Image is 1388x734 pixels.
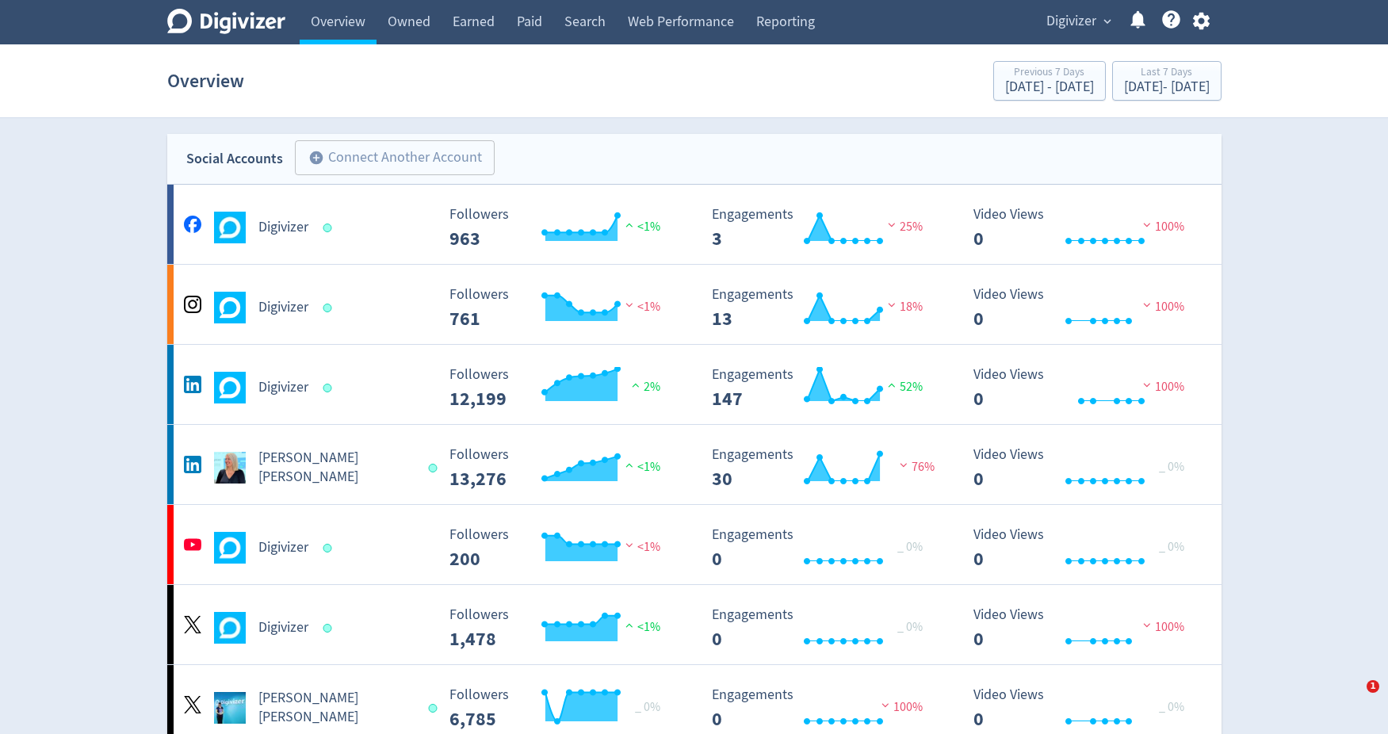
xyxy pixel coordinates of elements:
[621,619,637,631] img: positive-performance.svg
[167,585,1222,664] a: Digivizer undefinedDigivizer Followers --- Followers 1,478 <1% Engagements 0 Engagements 0 _ 0% V...
[167,265,1222,344] a: Digivizer undefinedDigivizer Followers --- Followers 761 <1% Engagements 13 Engagements 13 18% Vi...
[1139,299,1155,311] img: negative-performance.svg
[704,607,942,649] svg: Engagements 0
[186,147,283,170] div: Social Accounts
[704,367,942,409] svg: Engagements 147
[621,219,660,235] span: <1%
[884,219,923,235] span: 25%
[442,687,679,729] svg: Followers ---
[1046,9,1096,34] span: Digivizer
[1139,619,1155,631] img: negative-performance.svg
[621,619,660,635] span: <1%
[167,185,1222,264] a: Digivizer undefinedDigivizer Followers --- Followers 963 <1% Engagements 3 Engagements 3 25% Vide...
[965,367,1203,409] svg: Video Views 0
[965,607,1203,649] svg: Video Views 0
[1139,379,1155,391] img: negative-performance.svg
[965,447,1203,489] svg: Video Views 0
[258,618,308,637] h5: Digivizer
[965,287,1203,329] svg: Video Views 0
[442,287,679,329] svg: Followers ---
[214,212,246,243] img: Digivizer undefined
[167,505,1222,584] a: Digivizer undefinedDigivizer Followers --- Followers 200 <1% Engagements 0 Engagements 0 _ 0% Vid...
[308,150,324,166] span: add_circle
[214,292,246,323] img: Digivizer undefined
[442,527,679,569] svg: Followers ---
[1367,680,1379,693] span: 1
[1159,459,1184,475] span: _ 0%
[1041,9,1115,34] button: Digivizer
[214,372,246,403] img: Digivizer undefined
[1159,539,1184,555] span: _ 0%
[295,140,495,175] button: Connect Another Account
[878,699,923,715] span: 100%
[442,447,679,489] svg: Followers ---
[214,452,246,484] img: Emma Lo Russo undefined
[878,699,893,711] img: negative-performance.svg
[993,61,1106,101] button: Previous 7 Days[DATE] - [DATE]
[214,692,246,724] img: Emma Lo Russo undefined
[897,539,923,555] span: _ 0%
[1139,619,1184,635] span: 100%
[1124,80,1210,94] div: [DATE] - [DATE]
[621,299,637,311] img: negative-performance.svg
[1112,61,1222,101] button: Last 7 Days[DATE]- [DATE]
[283,143,495,175] a: Connect Another Account
[1159,699,1184,715] span: _ 0%
[884,299,923,315] span: 18%
[635,699,660,715] span: _ 0%
[1124,67,1210,80] div: Last 7 Days
[258,218,308,237] h5: Digivizer
[258,538,308,557] h5: Digivizer
[621,219,637,231] img: positive-performance.svg
[429,704,442,713] span: Data last synced: 15 Oct 2025, 3:02am (AEDT)
[323,544,336,552] span: Data last synced: 15 Oct 2025, 4:02am (AEDT)
[1005,67,1094,80] div: Previous 7 Days
[965,207,1203,249] svg: Video Views 0
[1100,14,1115,29] span: expand_more
[704,207,942,249] svg: Engagements 3
[965,527,1203,569] svg: Video Views 0
[621,459,660,475] span: <1%
[258,298,308,317] h5: Digivizer
[896,459,912,471] img: negative-performance.svg
[258,378,308,397] h5: Digivizer
[214,532,246,564] img: Digivizer undefined
[323,624,336,633] span: Data last synced: 15 Oct 2025, 9:02am (AEDT)
[884,379,900,391] img: positive-performance.svg
[1139,299,1184,315] span: 100%
[884,219,900,231] img: negative-performance.svg
[258,689,415,727] h5: [PERSON_NAME] [PERSON_NAME]
[258,449,415,487] h5: [PERSON_NAME] [PERSON_NAME]
[621,539,637,551] img: negative-performance.svg
[965,687,1203,729] svg: Video Views 0
[621,299,660,315] span: <1%
[323,384,336,392] span: Data last synced: 15 Oct 2025, 9:02am (AEDT)
[884,299,900,311] img: negative-performance.svg
[323,224,336,232] span: Data last synced: 15 Oct 2025, 10:01am (AEDT)
[442,207,679,249] svg: Followers ---
[1139,219,1184,235] span: 100%
[1139,379,1184,395] span: 100%
[442,367,679,409] svg: Followers ---
[628,379,660,395] span: 2%
[429,464,442,472] span: Data last synced: 15 Oct 2025, 5:02am (AEDT)
[884,379,923,395] span: 52%
[897,619,923,635] span: _ 0%
[214,612,246,644] img: Digivizer undefined
[442,607,679,649] svg: Followers ---
[1139,219,1155,231] img: negative-performance.svg
[621,539,660,555] span: <1%
[704,287,942,329] svg: Engagements 13
[896,459,935,475] span: 76%
[704,687,942,729] svg: Engagements 0
[167,345,1222,424] a: Digivizer undefinedDigivizer Followers --- Followers 12,199 2% Engagements 147 Engagements 147 52...
[628,379,644,391] img: positive-performance.svg
[167,425,1222,504] a: Emma Lo Russo undefined[PERSON_NAME] [PERSON_NAME] Followers --- Followers 13,276 <1% Engagements...
[704,527,942,569] svg: Engagements 0
[167,55,244,106] h1: Overview
[1005,80,1094,94] div: [DATE] - [DATE]
[621,459,637,471] img: positive-performance.svg
[1334,680,1372,718] iframe: Intercom live chat
[704,447,942,489] svg: Engagements 30
[323,304,336,312] span: Data last synced: 15 Oct 2025, 10:01am (AEDT)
